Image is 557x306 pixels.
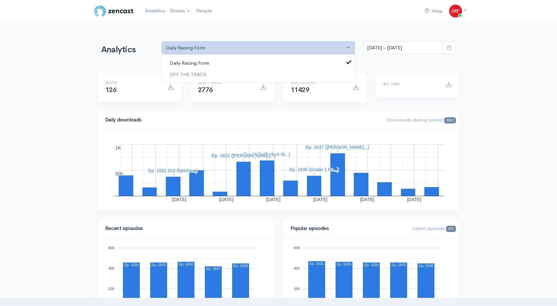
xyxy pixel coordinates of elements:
text: Ep. 1635 [151,263,166,267]
text: 500 [115,171,123,176]
text: Ep. 1638 [233,264,247,268]
text: [DATE] [172,197,186,202]
h6: Last 7 days [198,81,252,84]
span: 126 [105,86,117,94]
text: [DATE] [266,197,280,202]
text: 1K [115,145,121,150]
span: 451 [446,226,456,232]
h4: Recent episodes [105,226,263,231]
a: Shows [167,4,193,18]
text: 600 [108,246,114,250]
span: 11429 [291,86,310,94]
text: Ep. 1634 [124,263,138,267]
a: Help [422,4,445,18]
h4: Popular episodes [291,226,405,231]
text: 600 [294,246,299,250]
text: Ep. 1631 [309,261,324,265]
input: analytics date range selector [363,41,443,55]
text: 200 [108,287,114,291]
text: Ep. 1635 [391,263,405,267]
button: Daily Racing Form [162,41,355,55]
text: [DATE] [313,197,327,202]
h4: Daily downloads [105,117,379,123]
span: 2776 [198,86,213,94]
a: People [193,4,214,18]
text: [DATE] [219,197,233,202]
svg: A chart. [105,138,452,203]
span: Daily Racing Form [170,59,209,67]
span: Downloads during period: [386,117,456,123]
text: [DATE] [407,197,421,202]
span: Latest episode: [413,225,456,231]
img: ... [449,5,462,18]
span: OFF THE TRACK [170,70,206,78]
text: Ep. 1632 ([PERSON_NAME]...) [211,153,275,158]
text: Ep. 1637 [206,267,220,271]
text: Ep. 1635 (Perfect St...) [244,152,290,157]
text: Ep. 1638 [418,264,433,268]
span: 5362 [444,117,456,123]
h6: Last 30 days [291,81,345,84]
text: 400 [294,266,299,270]
text: Ep. 1636 [179,262,193,266]
h1: Analytics [101,45,154,55]
a: Analytics [142,4,167,18]
h6: [DATE] [105,81,160,84]
text: Ep. 1631 (G3 Rancho...) [148,168,198,173]
div: Daily Racing Form [166,44,345,52]
text: 400 [108,266,114,270]
text: Ep. 1634 [364,263,378,267]
text: Ep. 1636 [337,262,351,266]
text: 200 [294,287,299,291]
h6: All time [383,82,438,86]
text: [DATE] [360,197,374,202]
text: Ep. 1636 (Grade 1 Pa...) [289,167,339,172]
img: ZenCast Logo [93,5,135,18]
text: Ep. 1637 ([PERSON_NAME]...) [305,145,369,150]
